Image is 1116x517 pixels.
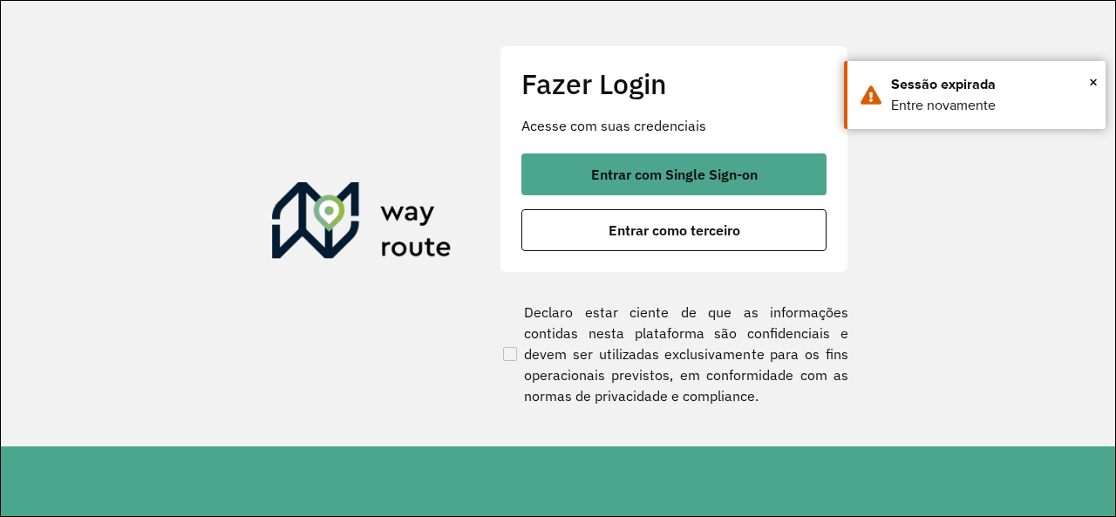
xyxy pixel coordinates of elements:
p: Acesse com suas credenciais [521,115,827,136]
div: Sessão expirada [891,74,1092,95]
button: button [521,209,827,251]
div: Entre novamente [891,95,1092,116]
span: × [1089,69,1098,95]
button: Close [1089,69,1098,95]
span: Entrar como terceiro [609,223,740,237]
h2: Fazer Login [521,67,827,100]
img: Roteirizador AmbevTech [272,182,452,266]
span: Entrar com Single Sign-on [591,167,758,181]
button: button [521,153,827,195]
label: Declaro estar ciente de que as informações contidas nesta plataforma são confidenciais e devem se... [500,302,848,406]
